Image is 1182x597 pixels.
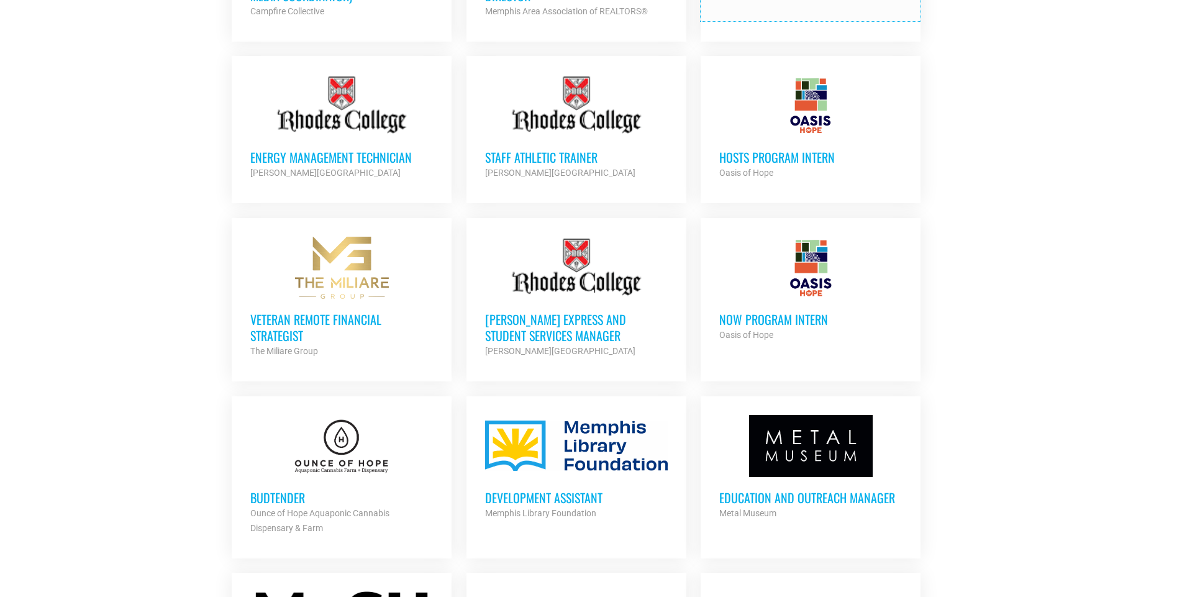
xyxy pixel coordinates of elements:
h3: Education and Outreach Manager [719,490,902,506]
strong: Oasis of Hope [719,330,773,340]
h3: NOW Program Intern [719,311,902,327]
strong: Oasis of Hope [719,168,773,178]
h3: Veteran Remote Financial Strategist [250,311,433,344]
strong: Ounce of Hope Aquaponic Cannabis Dispensary & Farm [250,508,389,533]
h3: [PERSON_NAME] Express and Student Services Manager [485,311,668,344]
a: Staff Athletic Trainer [PERSON_NAME][GEOGRAPHIC_DATA] [466,56,686,199]
a: NOW Program Intern Oasis of Hope [701,218,921,361]
a: Education and Outreach Manager Metal Museum [701,396,921,539]
strong: [PERSON_NAME][GEOGRAPHIC_DATA] [250,168,401,178]
h3: Budtender [250,490,433,506]
strong: Memphis Library Foundation [485,508,596,518]
strong: [PERSON_NAME][GEOGRAPHIC_DATA] [485,346,635,356]
strong: Memphis Area Association of REALTORS® [485,6,648,16]
a: Budtender Ounce of Hope Aquaponic Cannabis Dispensary & Farm [232,396,452,554]
a: [PERSON_NAME] Express and Student Services Manager [PERSON_NAME][GEOGRAPHIC_DATA] [466,218,686,377]
strong: The Miliare Group [250,346,318,356]
a: Development Assistant Memphis Library Foundation [466,396,686,539]
strong: [PERSON_NAME][GEOGRAPHIC_DATA] [485,168,635,178]
a: HOSTS Program Intern Oasis of Hope [701,56,921,199]
a: Veteran Remote Financial Strategist The Miliare Group [232,218,452,377]
h3: Energy Management Technician [250,149,433,165]
h3: Development Assistant [485,490,668,506]
strong: Campfire Collective [250,6,324,16]
a: Energy Management Technician [PERSON_NAME][GEOGRAPHIC_DATA] [232,56,452,199]
h3: Staff Athletic Trainer [485,149,668,165]
strong: Metal Museum [719,508,776,518]
h3: HOSTS Program Intern [719,149,902,165]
